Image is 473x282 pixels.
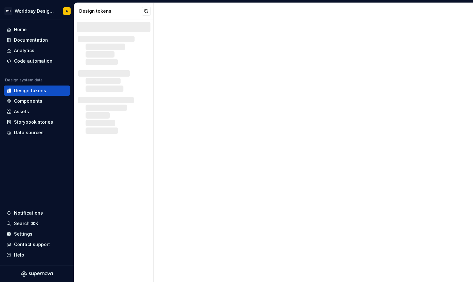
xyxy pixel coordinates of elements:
div: Design tokens [14,87,46,94]
div: Worldpay Design System [15,8,55,14]
a: Data sources [4,127,70,138]
a: Documentation [4,35,70,45]
div: Design system data [5,78,43,83]
a: Code automation [4,56,70,66]
div: Search ⌘K [14,220,38,227]
div: WD [4,7,12,15]
div: Assets [14,108,29,115]
div: Documentation [14,37,48,43]
a: Settings [4,229,70,239]
div: Storybook stories [14,119,53,125]
button: Contact support [4,239,70,250]
svg: Supernova Logo [21,271,53,277]
div: Components [14,98,42,104]
div: Help [14,252,24,258]
a: Assets [4,107,70,117]
div: A [66,9,68,14]
button: Search ⌘K [4,218,70,229]
div: Analytics [14,47,34,54]
div: Contact support [14,241,50,248]
a: Design tokens [4,86,70,96]
div: Settings [14,231,32,237]
a: Analytics [4,45,70,56]
div: Data sources [14,129,44,136]
div: Home [14,26,27,33]
div: Notifications [14,210,43,216]
div: Design tokens [79,8,142,14]
div: Code automation [14,58,52,64]
button: Notifications [4,208,70,218]
a: Home [4,24,70,35]
a: Components [4,96,70,106]
button: WDWorldpay Design SystemA [1,4,73,18]
button: Help [4,250,70,260]
a: Storybook stories [4,117,70,127]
